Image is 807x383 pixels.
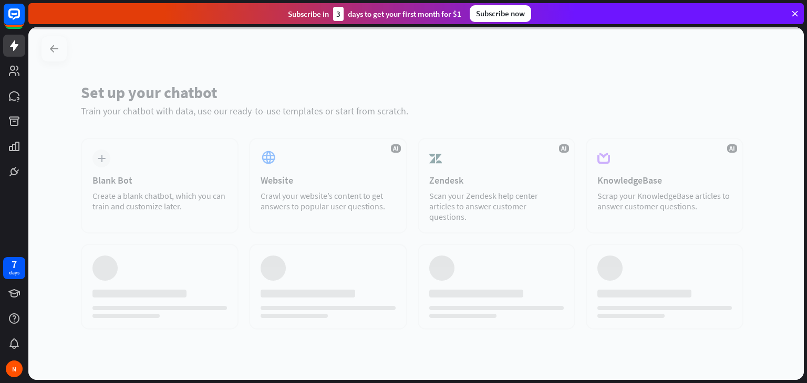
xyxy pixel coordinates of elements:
[333,7,344,21] div: 3
[288,7,461,21] div: Subscribe in days to get your first month for $1
[3,257,25,279] a: 7 days
[6,360,23,377] div: N
[9,269,19,276] div: days
[12,260,17,269] div: 7
[470,5,531,22] div: Subscribe now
